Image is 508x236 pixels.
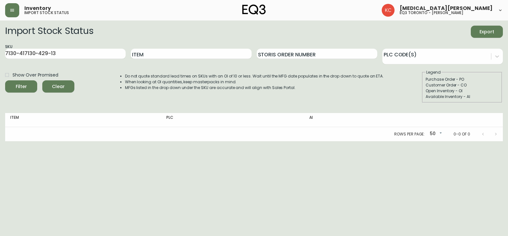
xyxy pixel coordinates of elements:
h5: eq3 toronto - [PERSON_NAME] [400,11,463,15]
button: Filter [5,80,37,93]
span: Inventory [24,6,51,11]
div: 50 [427,129,443,139]
span: Show Over Promised [12,72,58,78]
span: [MEDICAL_DATA][PERSON_NAME] [400,6,493,11]
th: Item [5,113,161,127]
p: Rows per page: [394,131,425,137]
div: Available Inventory - AI [426,94,499,100]
span: Export [476,28,498,36]
legend: Legend [426,69,441,75]
div: Purchase Order - PO [426,77,499,82]
li: When looking at OI quantities, keep masterpacks in mind. [125,79,384,85]
span: Clear [47,83,69,91]
p: 0-0 of 0 [454,131,470,137]
th: AI [304,113,418,127]
button: Export [471,26,503,38]
img: logo [242,4,266,15]
th: PLC [161,113,304,127]
h2: Import Stock Status [5,26,93,38]
li: MFGs listed in the drop down under the SKU are accurate and will align with Sales Portal. [125,85,384,91]
div: Open Inventory - OI [426,88,499,94]
li: Do not quote standard lead times on SKUs with an OI of 10 or less. Wait until the MFG date popula... [125,73,384,79]
h5: import stock status [24,11,69,15]
img: 6487344ffbf0e7f3b216948508909409 [382,4,395,17]
div: Customer Order - CO [426,82,499,88]
button: Clear [42,80,74,93]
